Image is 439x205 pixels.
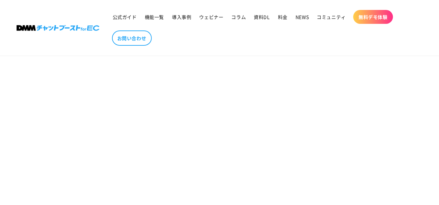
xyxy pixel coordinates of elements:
[358,14,388,20] span: 無料デモ体験
[296,14,309,20] span: NEWS
[317,14,346,20] span: コミュニティ
[168,10,195,24] a: 導入事例
[231,14,246,20] span: コラム
[17,25,99,31] img: 株式会社DMM Boost
[250,10,274,24] a: 資料DL
[113,14,137,20] span: 公式ガイド
[353,10,393,24] a: 無料デモ体験
[112,30,152,46] a: お問い合わせ
[141,10,168,24] a: 機能一覧
[278,14,288,20] span: 料金
[254,14,270,20] span: 資料DL
[117,35,146,41] span: お問い合わせ
[313,10,350,24] a: コミュニティ
[292,10,313,24] a: NEWS
[172,14,191,20] span: 導入事例
[109,10,141,24] a: 公式ガイド
[274,10,292,24] a: 料金
[227,10,250,24] a: コラム
[199,14,223,20] span: ウェビナー
[145,14,164,20] span: 機能一覧
[195,10,227,24] a: ウェビナー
